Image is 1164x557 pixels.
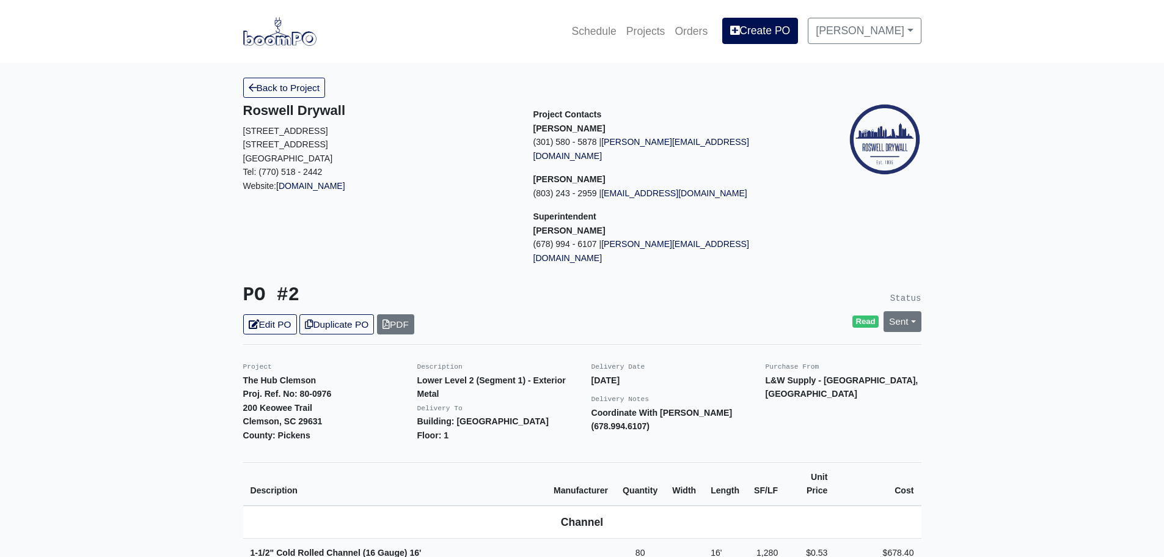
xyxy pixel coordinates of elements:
strong: Coordinate With [PERSON_NAME] (678.994.6107) [591,408,733,432]
th: Quantity [615,462,665,506]
b: Channel [561,516,603,528]
strong: The Hub Clemson [243,375,317,385]
th: Cost [835,462,921,506]
strong: Lower Level 2 (Segment 1) - Exterior Metal [417,375,566,399]
small: Purchase From [766,363,819,371]
p: (301) 580 - 5878 | [533,135,805,163]
th: Description [243,462,546,506]
p: (803) 243 - 2959 | [533,186,805,201]
small: Delivery Notes [591,396,650,403]
p: L&W Supply - [GEOGRAPHIC_DATA], [GEOGRAPHIC_DATA] [766,374,921,401]
a: Projects [621,18,670,45]
th: SF/LF [747,462,785,506]
small: Project [243,363,272,371]
small: Delivery Date [591,363,645,371]
a: Orders [670,18,712,45]
strong: [PERSON_NAME] [533,174,606,184]
img: boomPO [243,17,317,45]
p: Tel: (770) 518 - 2442 [243,165,515,179]
a: [PERSON_NAME][EMAIL_ADDRESS][DOMAIN_NAME] [533,137,749,161]
a: Sent [884,311,921,331]
a: [DOMAIN_NAME] [276,181,345,191]
strong: [DATE] [591,375,620,385]
th: Length [703,462,747,506]
strong: Building: [GEOGRAPHIC_DATA] [417,416,549,426]
h3: PO #2 [243,284,573,307]
span: Superintendent [533,212,596,221]
span: Project Contacts [533,109,602,119]
div: Website: [243,103,515,193]
th: Unit Price [785,462,835,506]
h5: Roswell Drywall [243,103,515,119]
p: [STREET_ADDRESS] [243,124,515,138]
a: Duplicate PO [299,314,374,334]
small: Delivery To [417,405,463,412]
a: Create PO [722,18,798,43]
strong: [PERSON_NAME] [533,226,606,235]
a: [PERSON_NAME][EMAIL_ADDRESS][DOMAIN_NAME] [533,239,749,263]
strong: Proj. Ref. No: 80-0976 [243,389,332,399]
strong: Clemson, SC 29631 [243,416,323,426]
strong: [PERSON_NAME] [533,124,606,133]
p: [STREET_ADDRESS] [243,138,515,152]
a: [EMAIL_ADDRESS][DOMAIN_NAME] [601,188,747,198]
a: Edit PO [243,314,297,334]
a: Back to Project [243,78,326,98]
strong: Floor: 1 [417,430,449,440]
small: Status [890,293,921,303]
th: Manufacturer [546,462,615,506]
th: Width [665,462,703,506]
p: (678) 994 - 6107 | [533,237,805,265]
a: [PERSON_NAME] [808,18,921,43]
strong: 200 Keowee Trail [243,403,312,413]
small: Description [417,363,463,371]
a: PDF [377,314,414,334]
a: Schedule [566,18,621,45]
span: Read [852,315,879,328]
strong: County: Pickens [243,430,310,440]
p: [GEOGRAPHIC_DATA] [243,152,515,166]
